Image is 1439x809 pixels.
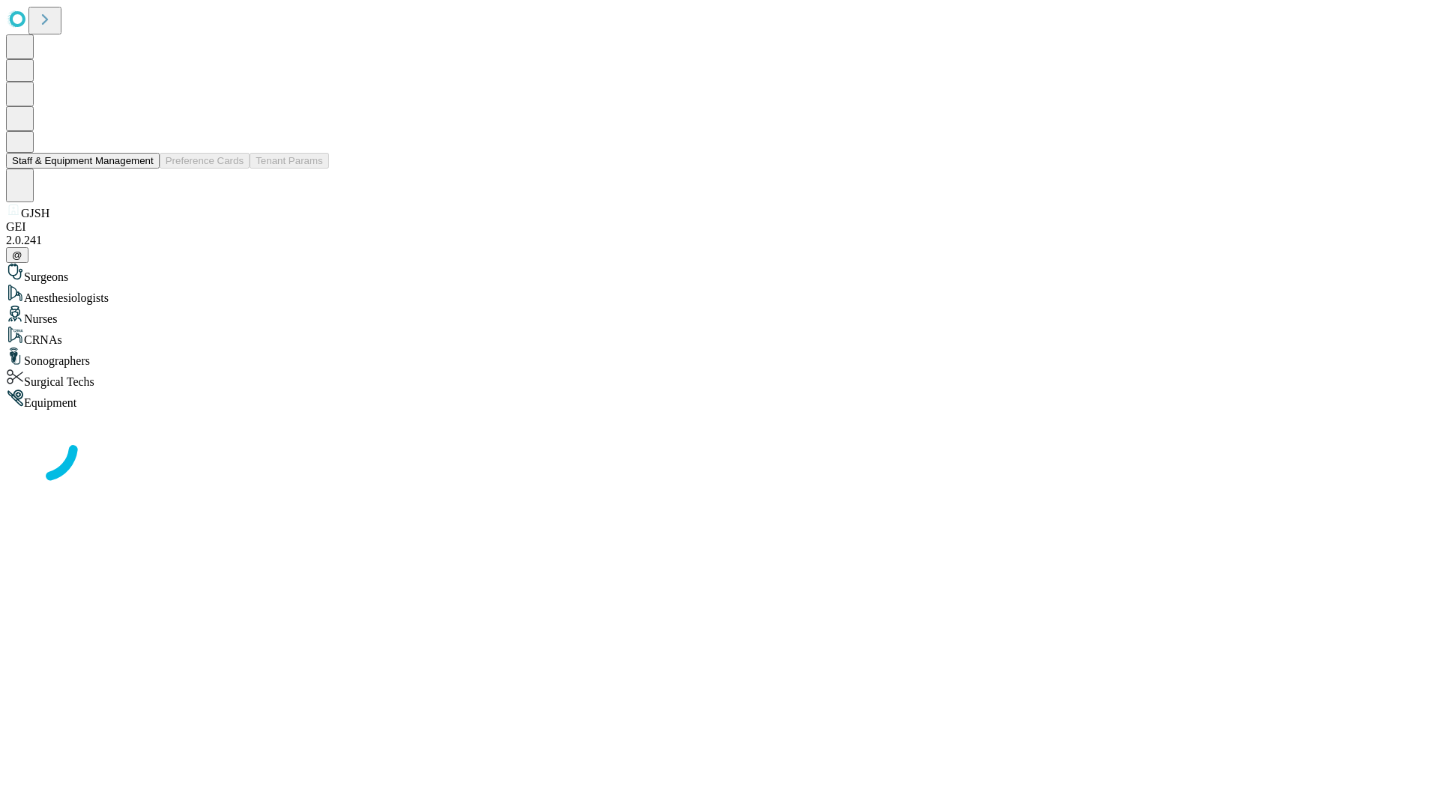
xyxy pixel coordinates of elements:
[12,249,22,261] span: @
[21,207,49,219] span: GJSH
[6,389,1433,410] div: Equipment
[6,284,1433,305] div: Anesthesiologists
[6,368,1433,389] div: Surgical Techs
[250,153,329,169] button: Tenant Params
[160,153,250,169] button: Preference Cards
[6,263,1433,284] div: Surgeons
[6,234,1433,247] div: 2.0.241
[6,305,1433,326] div: Nurses
[6,247,28,263] button: @
[6,153,160,169] button: Staff & Equipment Management
[6,347,1433,368] div: Sonographers
[6,220,1433,234] div: GEI
[6,326,1433,347] div: CRNAs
